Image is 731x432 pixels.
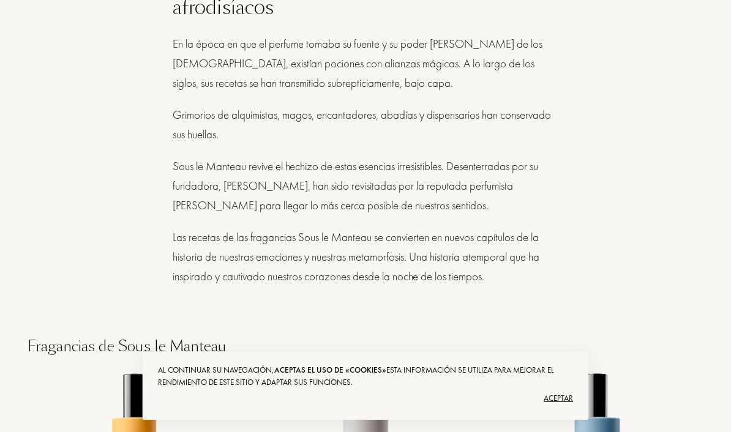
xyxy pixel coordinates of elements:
div: Fragancias de Sous le Manteau [18,335,713,357]
div: Sous le Manteau revive el hechizo de estas esencias irresistibles. Desenterradas por su fundadora... [173,157,558,215]
div: En la época en que el perfume tomaba su fuente y su poder [PERSON_NAME] de los [DEMOGRAPHIC_DATA]... [173,34,558,93]
div: Al continuar su navegación, Esta información se utiliza para mejorar el rendimiento de este sitio... [158,364,573,389]
div: Las recetas de las fragancias Sous le Manteau se convierten en nuevos capítulos de la historia de... [173,228,558,286]
div: Grimorios de alquimistas, magos, encantadores, abadías y dispensarios han conservado sus huellas. [173,105,558,144]
span: aceptas el uso de «cookies» [274,365,386,375]
div: Aceptar [158,389,573,408]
